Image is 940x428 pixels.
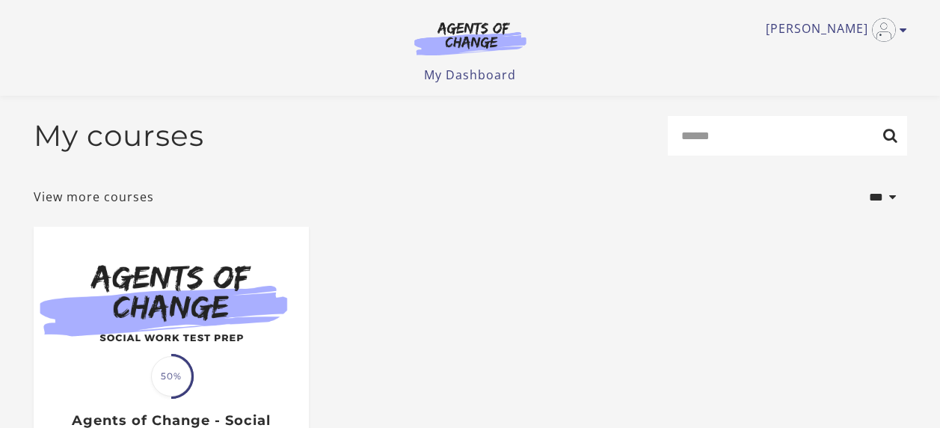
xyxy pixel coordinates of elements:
h2: My courses [34,118,204,153]
a: View more courses [34,188,154,206]
img: Agents of Change Logo [399,21,542,55]
a: Toggle menu [766,18,900,42]
span: 50% [151,356,191,397]
a: My Dashboard [424,67,516,83]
